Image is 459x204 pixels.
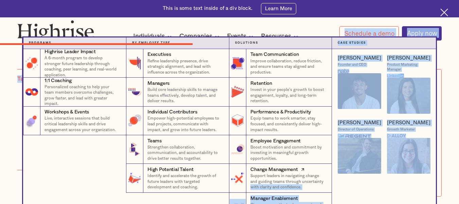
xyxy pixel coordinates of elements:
[250,109,311,115] div: Performance & Productivity
[261,32,300,41] div: Resources
[387,55,430,62] a: [PERSON_NAME]
[133,32,174,41] div: Individuals
[147,166,193,173] div: High Potential Talent
[126,164,229,192] a: High Potential TalentIdentify and accelerate the growth of future leaders with targeted developme...
[147,115,223,132] p: Empower high-potential employees to lead projects, communicate with impact, and grow into future ...
[45,109,89,115] div: Workshops & Events
[126,78,229,106] a: ManagersBuild core leadership skills to manage teams effectively, develop talent, and deliver res...
[387,127,415,132] div: Growth Marketer
[338,41,366,44] strong: Case Studies
[250,87,326,104] p: Invest in your people’s growth to boost engagement, loyalty, and long-term retention.
[23,107,126,135] a: Workshops & EventsLive, interactive sessions that build critical leadership skills and drive enga...
[229,135,332,164] a: Employee EngagementBoost motivation and commitment by investing in meaningful growth opportunities.
[147,173,223,190] p: Identify and accelerate the growth of future leaders with targeted development and coaching.
[147,87,223,104] p: Build core leadership skills to manage teams effectively, develop talent, and deliver results.
[179,32,221,41] div: Companies
[229,164,332,192] a: Change ManagementSupport leaders in navigating change and guiding teams through uncertainty with ...
[29,41,51,44] strong: Programs
[126,49,229,78] a: ExecutivesRefine leadership presence, drive strategic alignment, and lead with influence across t...
[147,144,223,161] p: Strengthen collaboration, communication, and accountability to drive better results together.
[179,32,212,41] div: Companies
[227,32,246,41] div: Events
[147,80,170,87] div: Managers
[126,135,229,164] a: TeamsStrengthen collaboration, communication, and accountability to drive better results together.
[338,55,381,62] a: [PERSON_NAME]
[45,77,72,84] div: 1:1 Coaching
[338,120,381,126] a: [PERSON_NAME]
[250,115,326,132] p: Equip teams to work smarter, stay focused, and consistently deliver high-impact results.
[387,63,430,72] div: Product Marketing Manager
[147,51,171,58] div: Executives
[338,63,366,67] div: Founder and CEO
[250,58,326,75] p: Improve collaboration, reduce friction, and ensure teams stay aligned and productive.
[45,55,120,78] p: A 6-month program to develop stronger future leadership through coaching, peer learning, and real...
[250,173,326,190] p: Support leaders in navigating change and guiding teams through uncertainty with clarity and confi...
[147,58,223,75] p: Refine leadership presence, drive strategic alignment, and lead with influence across the organiz...
[235,41,258,44] strong: Solutions
[163,5,252,12] div: This is some text inside of a div block.
[250,80,272,87] div: Retention
[23,78,126,106] a: 1:1 CoachingPersonalized coaching to help your team members overcome challenges, grow faster, and...
[440,9,448,16] img: Cross icon
[338,127,374,132] div: Director of Operations
[227,32,255,41] div: Events
[133,32,165,41] div: Individuals
[250,195,298,202] div: Manager Enablement
[147,138,162,144] div: Teams
[229,49,332,78] a: Team CommunicationImprove collaboration, reduce friction, and ensure teams stay aligned and produ...
[23,49,126,78] a: Highrise Leader ImpactA 6-month program to develop stronger future leadership through coaching, p...
[250,166,298,173] div: Change Management
[250,144,326,161] p: Boost motivation and commitment by investing in meaningful growth opportunities.
[261,32,291,41] div: Resources
[132,41,170,44] strong: By Employee Type
[45,48,96,55] div: Highrise Leader Impact
[339,26,399,40] a: Schedule a demo
[250,51,299,58] div: Team Communication
[147,109,197,115] div: Individual Contributors
[261,3,296,14] a: Learn More
[45,115,120,132] p: Live, interactive sessions that build critical leadership skills and drive engagement across your...
[402,26,442,41] a: Apply now
[45,84,120,107] p: Personalized coaching to help your team members overcome challenges, grow faster, and lead with g...
[17,20,94,43] img: Highrise logo
[250,138,301,144] div: Employee Engagement
[229,78,332,106] a: RetentionInvest in your people’s growth to boost engagement, loyalty, and long-term retention.
[229,107,332,135] a: Performance & ProductivityEquip teams to work smarter, stay focused, and consistently deliver hig...
[387,120,430,126] a: [PERSON_NAME]
[126,107,229,135] a: Individual ContributorsEmpower high-potential employees to lead projects, communicate with impact...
